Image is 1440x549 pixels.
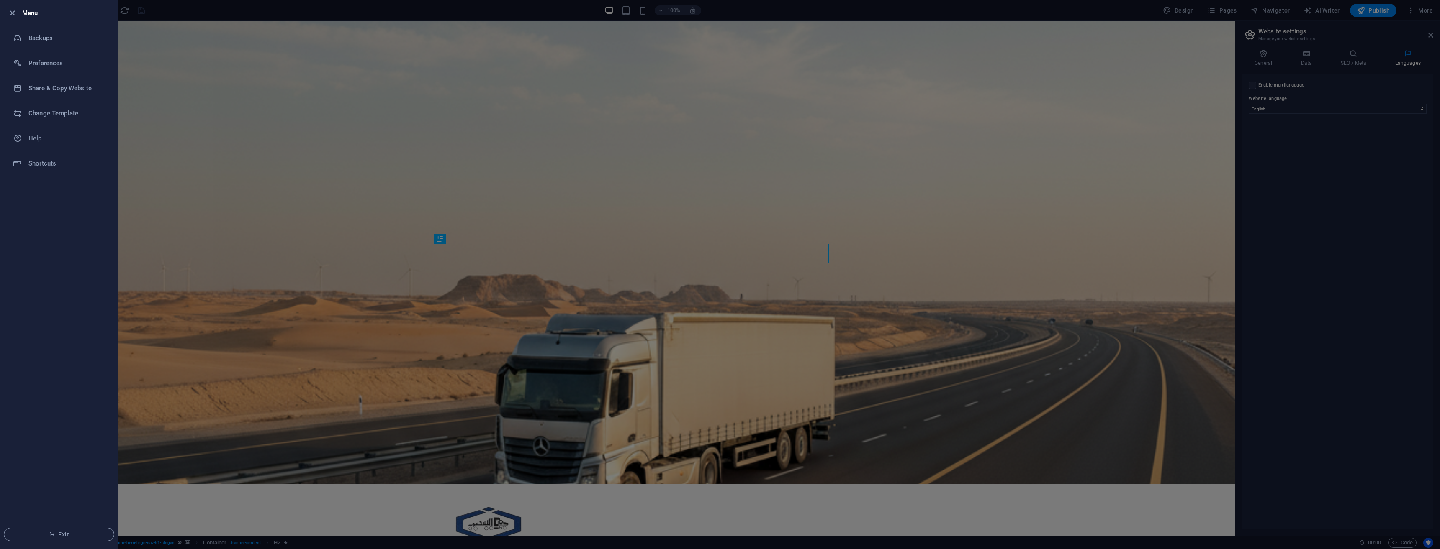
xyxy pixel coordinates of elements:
[28,108,106,118] h6: Change Template
[19,493,30,495] button: 1
[19,513,30,516] button: 3
[19,503,30,506] button: 2
[28,58,106,68] h6: Preferences
[28,33,106,43] h6: Backups
[4,528,114,541] button: Exit
[22,8,111,18] h6: Menu
[28,83,106,93] h6: Share & Copy Website
[28,133,106,143] h6: Help
[28,158,106,169] h6: Shortcuts
[11,531,107,538] span: Exit
[0,126,118,151] a: Help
